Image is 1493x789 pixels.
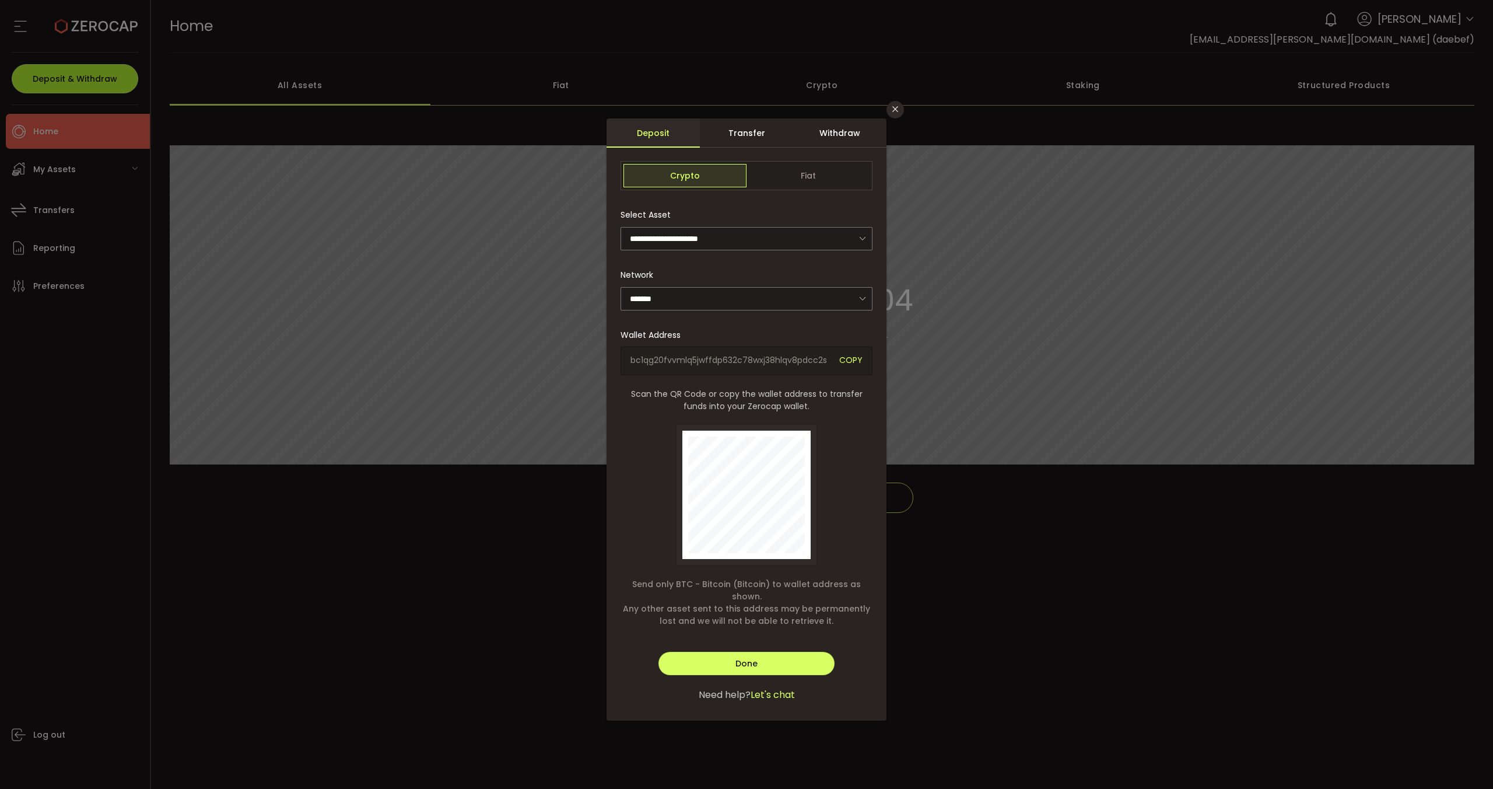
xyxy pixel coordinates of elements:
[1435,733,1493,789] iframe: Chat Widget
[746,164,870,187] span: Fiat
[607,118,700,148] div: Deposit
[607,118,886,721] div: dialog
[621,209,678,221] label: Select Asset
[699,688,751,702] span: Need help?
[658,652,835,675] button: Done
[886,101,904,118] button: Close
[621,578,872,603] span: Send only BTC - Bitcoin (Bitcoin) to wallet address as shown.
[700,118,793,148] div: Transfer
[621,603,872,627] span: Any other asset sent to this address may be permanently lost and we will not be able to retrieve it.
[621,388,872,413] span: Scan the QR Code or copy the wallet address to transfer funds into your Zerocap wallet.
[839,354,863,368] span: COPY
[621,269,660,281] label: Network
[751,688,795,702] span: Let's chat
[630,354,830,368] span: bc1qg20fvvmlq5jwffdp632c78wxj38hlqv8pdcc2s
[621,329,688,341] label: Wallet Address
[735,658,758,669] span: Done
[623,164,746,187] span: Crypto
[793,118,886,148] div: Withdraw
